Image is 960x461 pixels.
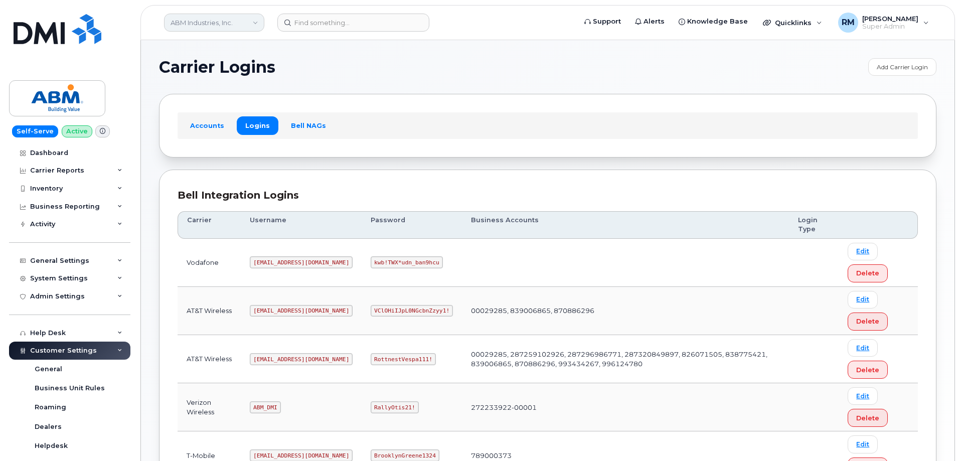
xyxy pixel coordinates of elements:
td: Verizon Wireless [178,383,241,431]
code: [EMAIL_ADDRESS][DOMAIN_NAME] [250,256,353,268]
button: Delete [848,313,888,331]
th: Carrier [178,211,241,239]
a: Edit [848,387,878,405]
a: Add Carrier Login [868,58,936,76]
th: Password [362,211,462,239]
th: Login Type [789,211,839,239]
code: VClOHiIJpL0NGcbnZzyy1! [371,305,453,317]
code: [EMAIL_ADDRESS][DOMAIN_NAME] [250,305,353,317]
td: Vodafone [178,239,241,287]
span: Delete [856,317,879,326]
th: Business Accounts [462,211,789,239]
span: Delete [856,268,879,278]
a: Edit [848,243,878,260]
span: Delete [856,365,879,375]
td: AT&T Wireless [178,287,241,335]
a: Edit [848,339,878,357]
a: Edit [848,291,878,309]
td: 00029285, 839006865, 870886296 [462,287,789,335]
code: ABM_DMI [250,401,280,413]
span: Carrier Logins [159,60,275,75]
td: AT&T Wireless [178,335,241,383]
button: Delete [848,264,888,282]
button: Delete [848,409,888,427]
a: Accounts [182,116,233,134]
th: Username [241,211,362,239]
td: 00029285, 287259102926, 287296986771, 287320849897, 826071505, 838775421, 839006865, 870886296, 9... [462,335,789,383]
code: [EMAIL_ADDRESS][DOMAIN_NAME] [250,353,353,365]
button: Delete [848,361,888,379]
code: kwb!TWX*udn_ban9hcu [371,256,442,268]
td: 272233922-00001 [462,383,789,431]
span: Delete [856,413,879,423]
a: Logins [237,116,278,134]
a: Edit [848,435,878,453]
div: Bell Integration Logins [178,188,918,203]
code: RallyOtis21! [371,401,418,413]
code: RottnestVespa111! [371,353,436,365]
a: Bell NAGs [282,116,335,134]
